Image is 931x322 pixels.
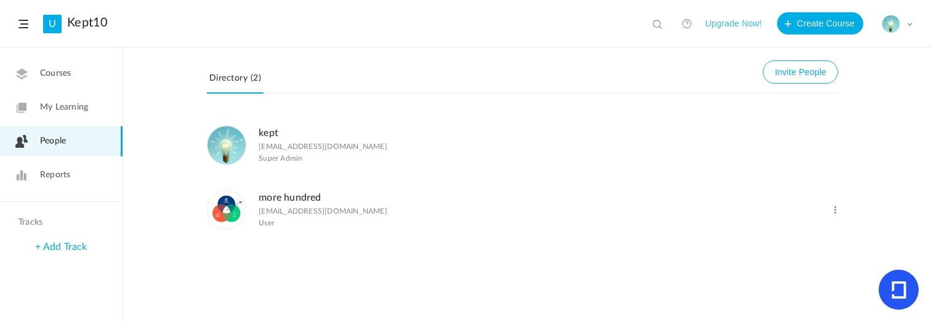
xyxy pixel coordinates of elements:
span: Courses [40,67,71,80]
span: People [40,135,66,148]
span: Reports [40,169,70,182]
p: [EMAIL_ADDRESS][DOMAIN_NAME] [259,207,387,215]
button: Invite People [763,60,838,84]
a: kept [259,128,278,138]
img: think-big-start-small-learn-fast.png [882,15,900,33]
a: + Add Track [35,242,87,252]
h4: Tracks [18,217,101,228]
button: Upgrade Now! [705,12,762,34]
button: Create Course [777,12,863,34]
img: think-big-start-small-learn-fast.png [208,126,246,164]
span: Super Admin [259,154,302,163]
img: product-market.jpg [208,191,246,229]
span: User [259,219,274,227]
a: U [43,15,62,33]
a: more hundred [259,193,321,203]
span: My Learning [40,101,88,114]
a: Kept10 [67,15,108,30]
a: Directory (2) [207,70,264,94]
p: [EMAIL_ADDRESS][DOMAIN_NAME] [259,142,387,151]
